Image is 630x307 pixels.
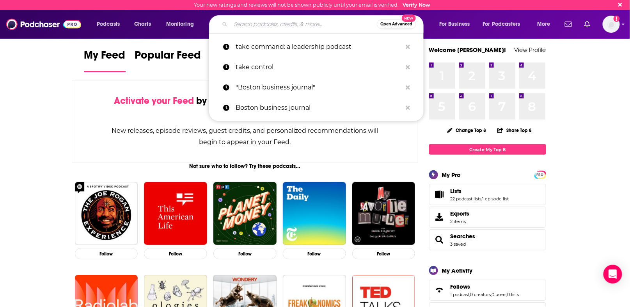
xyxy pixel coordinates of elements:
span: Exports [451,210,470,217]
span: New [402,14,416,22]
button: Change Top 8 [443,125,491,135]
div: Open Intercom Messenger [603,265,622,284]
button: Follow [283,248,346,259]
a: Boston business journal [209,98,424,118]
a: Show notifications dropdown [581,18,593,31]
input: Search podcasts, credits, & more... [231,18,377,30]
button: Follow [213,248,277,259]
a: Follows [451,283,519,290]
a: take command: a leadership podcast [209,37,424,57]
span: , [470,292,470,297]
span: Charts [134,19,151,30]
button: open menu [434,18,480,30]
a: "Boston business journal" [209,77,424,98]
a: Lists [432,189,447,200]
a: Verify Now [403,2,430,8]
p: "Boston business journal" [236,77,402,98]
img: My Favorite Murder with Karen Kilgariff and Georgia Hardstark [352,182,415,245]
div: by following Podcasts, Creators, Lists, and other Users! [111,95,379,118]
a: Exports [429,207,546,228]
p: take command: a leadership podcast [236,37,402,57]
a: 1 podcast [451,292,470,297]
span: PRO [536,172,545,178]
button: Follow [144,248,207,259]
a: 22 podcast lists [451,196,482,202]
span: Logged in as dresnic [603,16,620,33]
div: My Activity [442,267,473,274]
a: Show notifications dropdown [562,18,575,31]
a: My Feed [84,48,126,72]
span: Exports [432,212,447,223]
a: Lists [451,187,509,195]
a: 0 lists [508,292,519,297]
span: Popular Feed [135,48,201,66]
span: More [537,19,550,30]
a: Create My Top 8 [429,144,546,155]
div: New releases, episode reviews, guest credits, and personalized recommendations will begin to appe... [111,125,379,148]
a: 1 episode list [483,196,509,202]
a: View Profile [515,46,546,54]
a: Follows [432,285,447,296]
img: This American Life [144,182,207,245]
span: Podcasts [97,19,120,30]
div: Search podcasts, credits, & more... [217,15,431,33]
a: Popular Feed [135,48,201,72]
img: Podchaser - Follow, Share and Rate Podcasts [6,17,81,32]
span: My Feed [84,48,126,66]
span: Lists [429,184,546,205]
button: Share Top 8 [497,123,532,138]
button: Follow [75,248,138,259]
a: take control [209,57,424,77]
a: 3 saved [451,241,466,247]
button: open menu [91,18,130,30]
button: Open AdvancedNew [377,20,416,29]
p: Boston business journal [236,98,402,118]
button: Show profile menu [603,16,620,33]
span: Activate your Feed [114,95,194,107]
div: Your new ratings and reviews will not be shown publicly until your email is verified. [194,2,430,8]
span: , [482,196,483,202]
img: The Daily [283,182,346,245]
span: Open Advanced [380,22,413,26]
a: 0 creators [470,292,491,297]
p: take control [236,57,402,77]
a: Welcome [PERSON_NAME]! [429,46,506,54]
img: User Profile [603,16,620,33]
span: , [507,292,508,297]
span: Lists [451,187,462,195]
div: Not sure who to follow? Try these podcasts... [72,163,419,170]
span: For Podcasters [483,19,520,30]
span: Searches [429,229,546,250]
span: Follows [429,280,546,301]
a: Searches [451,233,476,240]
div: My Pro [442,171,461,178]
button: open menu [478,18,532,30]
a: Charts [129,18,156,30]
svg: Email not verified [614,16,620,22]
button: open menu [532,18,560,30]
span: 2 items [451,219,470,224]
span: , [491,292,492,297]
a: 0 users [492,292,507,297]
button: Follow [352,248,415,259]
span: Monitoring [166,19,194,30]
button: open menu [161,18,204,30]
a: Searches [432,234,447,245]
img: The Joe Rogan Experience [75,182,138,245]
a: PRO [536,171,545,177]
span: For Business [439,19,470,30]
span: Follows [451,283,470,290]
img: Planet Money [213,182,277,245]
